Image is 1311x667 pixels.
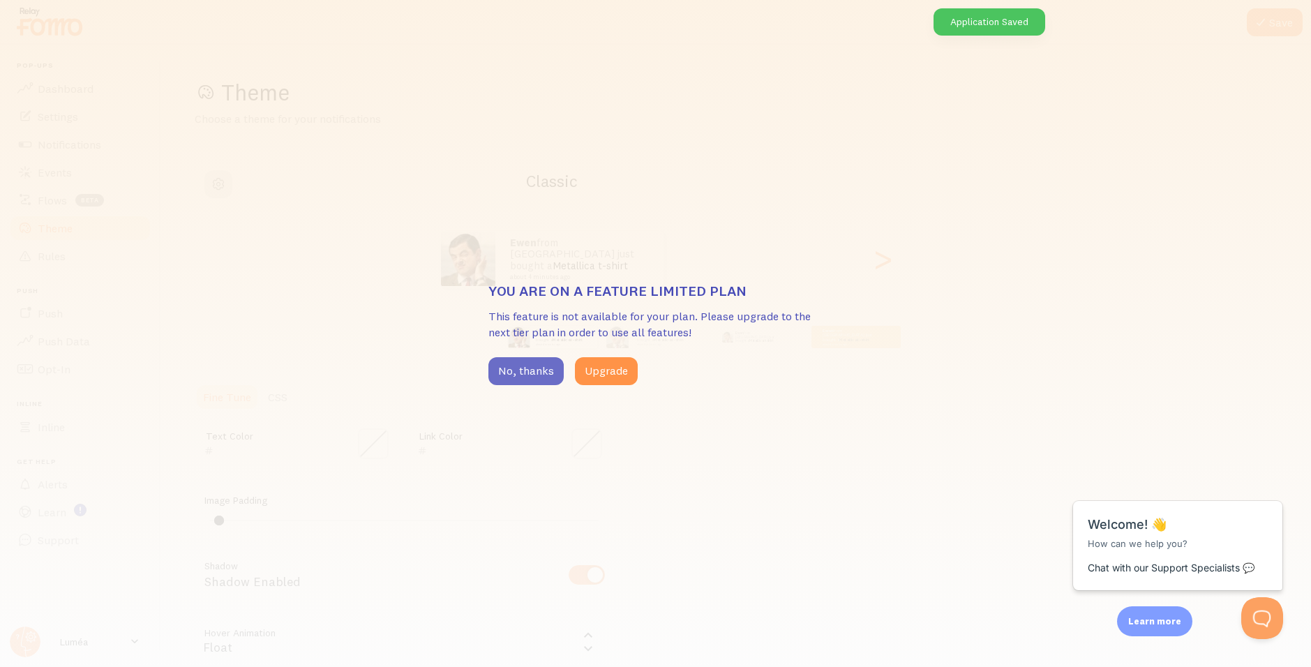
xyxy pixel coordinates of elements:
button: Upgrade [575,357,638,385]
p: Learn more [1128,615,1181,628]
button: No, thanks [488,357,564,385]
div: Application Saved [934,8,1045,36]
h3: You are on a feature limited plan [488,282,823,300]
p: This feature is not available for your plan. Please upgrade to the next tier plan in order to use... [488,308,823,340]
iframe: Help Scout Beacon - Messages and Notifications [1066,466,1291,597]
iframe: Help Scout Beacon - Open [1241,597,1283,639]
div: Learn more [1117,606,1192,636]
